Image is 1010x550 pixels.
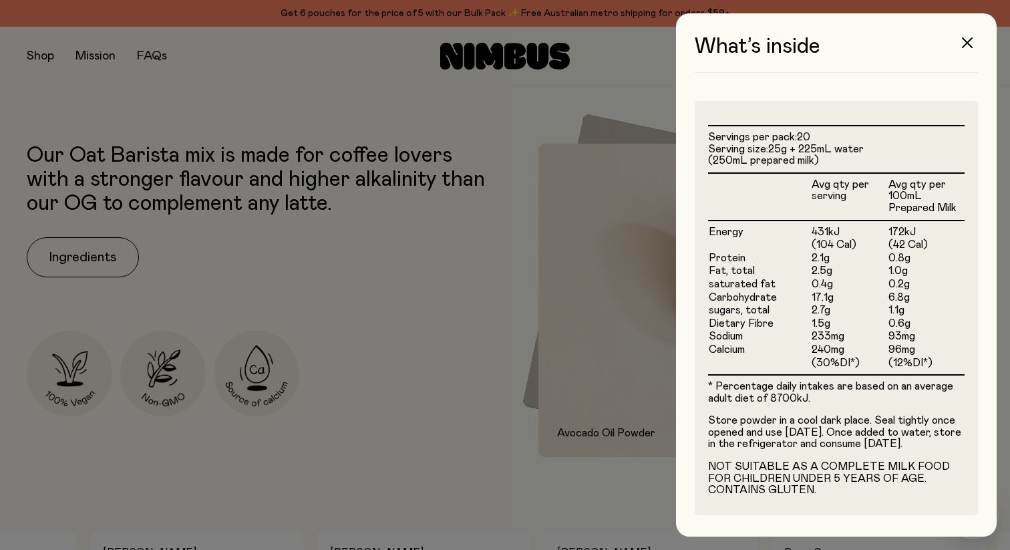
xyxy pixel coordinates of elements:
[709,265,755,276] span: Fat, total
[811,357,888,375] td: (30%DI*)
[811,252,888,265] td: 2.1g
[708,144,965,167] li: Serving size:
[811,239,888,252] td: (104 Cal)
[709,305,770,315] span: sugars, total
[709,279,776,289] span: saturated fat
[888,330,965,343] td: 93mg
[811,343,888,357] td: 240mg
[709,331,743,341] span: Sodium
[811,304,888,317] td: 2.7g
[811,330,888,343] td: 233mg
[797,132,810,142] span: 20
[709,253,745,263] span: Protein
[811,291,888,305] td: 17.1g
[708,461,965,497] p: NOT SUITABLE AS A COMPLETE MILK FOOD FOR CHILDREN UNDER 5 YEARS OF AGE. CONTAINS GLUTEN.
[888,173,965,221] th: Avg qty per 100mL Prepared Milk
[888,343,965,357] td: 96mg
[888,304,965,317] td: 1.1g
[811,221,888,239] td: 431kJ
[811,173,888,221] th: Avg qty per serving
[888,291,965,305] td: 6.8g
[708,415,965,450] p: Store powder in a cool dark place. Seal tightly once opened and use [DATE]. Once added to water, ...
[811,317,888,331] td: 1.5g
[888,278,965,291] td: 0.2g
[888,252,965,265] td: 0.8g
[708,381,965,404] p: * Percentage daily intakes are based on an average adult diet of 8700kJ.
[811,278,888,291] td: 0.4g
[888,239,965,252] td: (42 Cal)
[695,35,978,73] h3: What’s inside
[709,344,745,355] span: Calcium
[888,221,965,239] td: 172kJ
[709,318,774,329] span: Dietary Fibre
[888,357,965,375] td: (12%DI*)
[708,144,864,166] span: 25g + 225mL water (250mL prepared milk)
[811,265,888,278] td: 2.5g
[888,265,965,278] td: 1.0g
[888,317,965,331] td: 0.6g
[709,227,743,237] span: Energy
[708,132,965,144] li: Servings per pack:
[709,292,777,303] span: Carbohydrate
